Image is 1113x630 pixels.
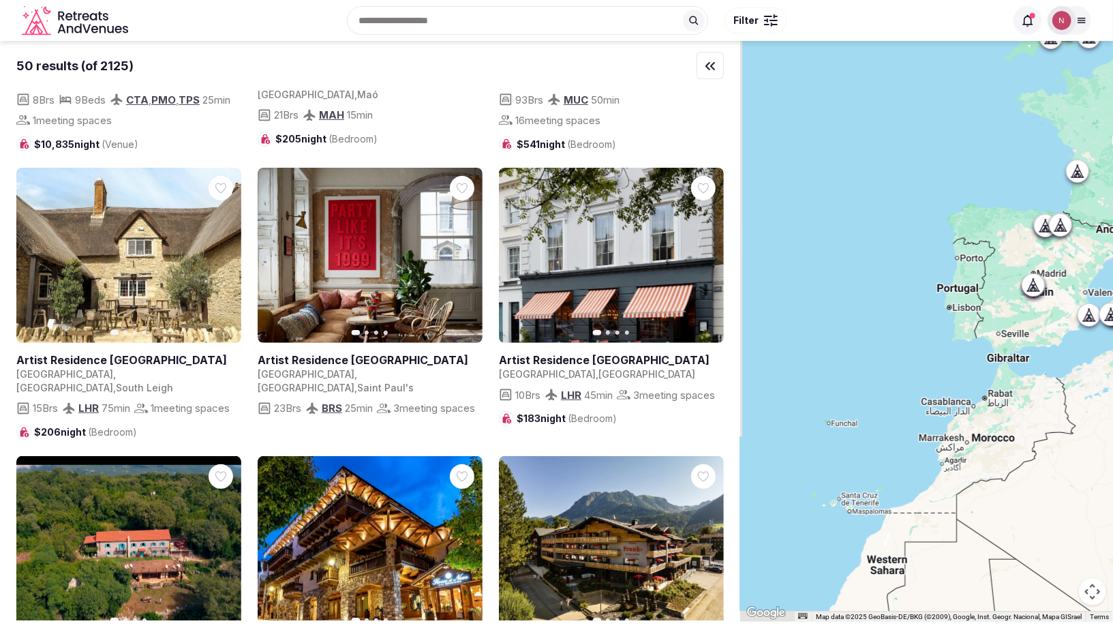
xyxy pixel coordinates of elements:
[615,618,620,622] button: Go to slide 3
[16,168,241,343] a: View Artist Residence Oxfordshire
[798,613,808,619] button: Keyboard shortcuts
[258,368,354,380] span: [GEOGRAPHIC_DATA]
[816,613,1082,620] span: Map data ©2025 GeoBasis-DE/BKG (©2009), Google, Inst. Geogr. Nacional, Mapa GISrael
[625,618,629,622] button: Go to slide 4
[593,618,602,624] button: Go to slide 1
[16,368,113,380] span: [GEOGRAPHIC_DATA]
[625,331,629,335] button: Go to slide 4
[384,618,388,622] button: Go to slide 4
[374,331,378,335] button: Go to slide 3
[142,331,147,335] button: Go to slide 4
[274,108,299,122] span: 21 Brs
[515,113,600,127] span: 16 meeting spaces
[116,382,173,393] span: South Leigh
[633,388,715,402] span: 3 meeting spaces
[258,352,477,367] h2: Artist Residence [GEOGRAPHIC_DATA]
[22,5,131,36] svg: Retreats and Venues company logo
[34,138,138,151] span: $10,835 night
[34,425,137,439] span: $206 night
[606,618,610,622] button: Go to slide 2
[725,7,787,33] button: Filter
[151,93,176,106] a: PMO
[354,89,357,100] span: ,
[345,401,373,415] span: 25 min
[110,618,119,624] button: Go to slide 1
[352,330,361,335] button: Go to slide 1
[365,331,369,335] button: Go to slide 2
[567,138,616,150] span: (Bedroom)
[33,401,58,415] span: 15 Brs
[16,382,113,393] span: [GEOGRAPHIC_DATA]
[499,368,596,380] span: [GEOGRAPHIC_DATA]
[319,108,344,121] a: MAH
[357,382,414,393] span: Saint Paul's
[374,618,378,622] button: Go to slide 3
[126,93,200,107] div: , ,
[75,93,106,107] span: 9 Beds
[179,93,200,106] a: TPS
[568,412,617,424] span: (Bedroom)
[517,138,616,151] span: $541 night
[593,330,602,335] button: Go to slide 1
[564,93,588,106] a: MUC
[33,113,112,127] span: 1 meeting spaces
[113,382,116,393] span: ,
[365,618,369,622] button: Go to slide 2
[598,368,695,380] span: [GEOGRAPHIC_DATA]
[499,352,718,367] a: View venue
[258,168,483,343] a: View Artist Residence Bristol
[1079,578,1106,605] button: Map camera controls
[744,604,789,622] a: Open this area in Google Maps (opens a new window)
[517,412,617,425] span: $183 night
[33,93,55,107] span: 8 Brs
[347,108,373,122] span: 15 min
[1090,613,1109,620] a: Terms (opens in new tab)
[110,330,119,335] button: Go to slide 1
[22,5,131,36] a: Visit the homepage
[126,93,149,106] a: CTA
[606,331,610,335] button: Go to slide 2
[258,382,354,393] span: [GEOGRAPHIC_DATA]
[357,89,378,100] span: Maó
[733,14,759,27] span: Filter
[744,604,789,622] img: Google
[142,618,147,622] button: Go to slide 4
[615,331,620,335] button: Go to slide 3
[16,352,236,367] h2: Artist Residence [GEOGRAPHIC_DATA]
[584,388,613,402] span: 45 min
[102,138,138,150] span: (Venue)
[123,331,127,335] button: Go to slide 2
[354,368,357,380] span: ,
[1052,11,1071,30] img: Nathalia Bilotti
[596,368,598,380] span: ,
[499,168,724,343] a: View Artist Residence London
[384,331,388,335] button: Go to slide 4
[274,401,301,415] span: 23 Brs
[591,93,620,107] span: 50 min
[499,352,718,367] h2: Artist Residence [GEOGRAPHIC_DATA]
[78,402,99,415] a: LHR
[133,618,137,622] button: Go to slide 3
[133,331,137,335] button: Go to slide 3
[352,618,361,624] button: Go to slide 1
[515,388,540,402] span: 10 Brs
[258,89,354,100] span: [GEOGRAPHIC_DATA]
[322,402,342,415] a: BRS
[329,133,378,145] span: (Bedroom)
[275,132,378,146] span: $205 night
[102,401,130,415] span: 75 min
[123,618,127,622] button: Go to slide 2
[88,426,137,438] span: (Bedroom)
[202,93,230,107] span: 25 min
[515,93,543,107] span: 93 Brs
[16,57,134,74] div: 50 results (of 2125)
[258,352,477,367] a: View venue
[16,352,236,367] a: View venue
[393,401,475,415] span: 3 meeting spaces
[561,389,581,402] a: LHR
[354,382,357,393] span: ,
[113,368,116,380] span: ,
[151,401,230,415] span: 1 meeting spaces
